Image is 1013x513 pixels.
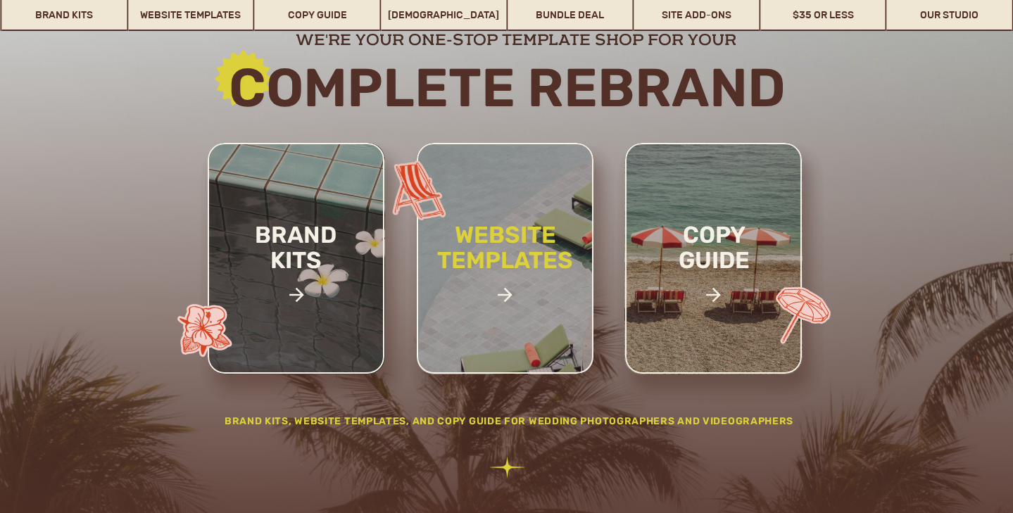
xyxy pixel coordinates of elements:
[194,414,825,434] h2: Brand Kits, website templates, and Copy Guide for wedding photographers and videographers
[127,59,888,116] h2: Complete rebrand
[649,222,779,320] a: copy guide
[196,30,837,47] h2: we're your one-stop template shop for your
[413,222,598,303] a: website templates
[237,222,356,320] a: brand kits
